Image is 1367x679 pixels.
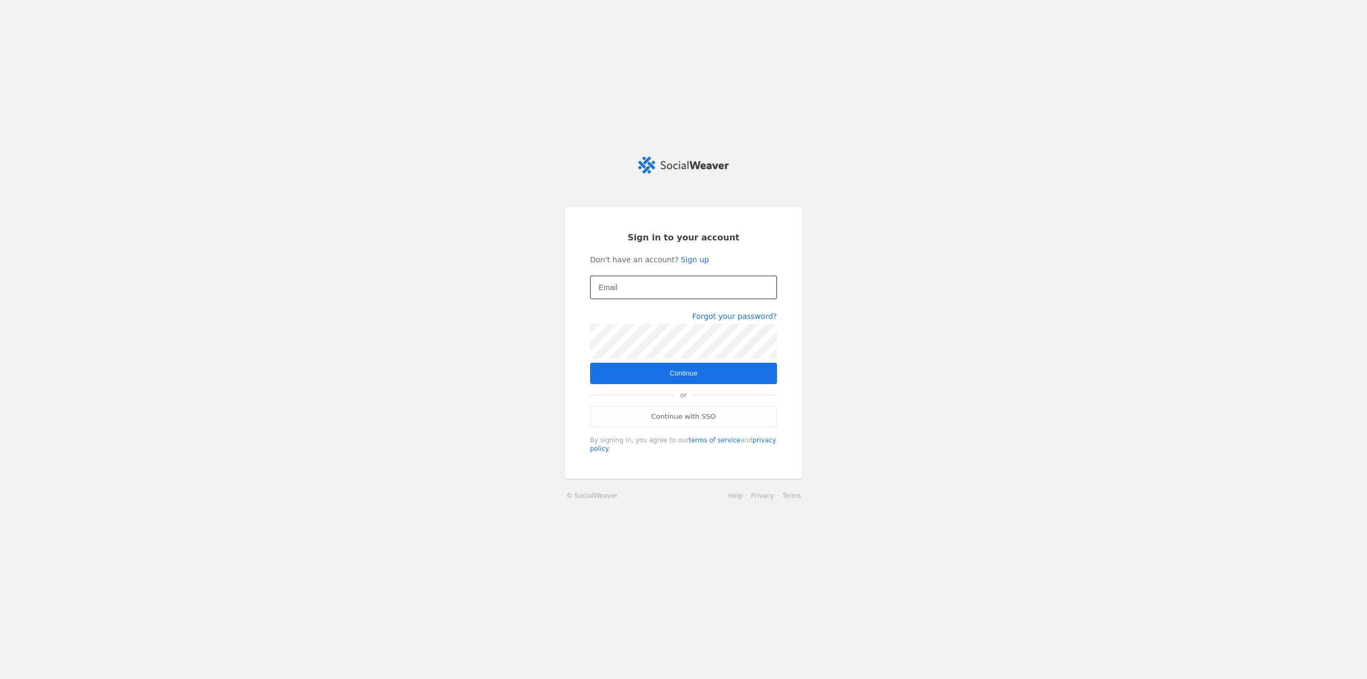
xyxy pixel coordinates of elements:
li: · [774,490,782,501]
a: Forgot your password? [692,312,777,321]
mat-label: Email [599,281,617,294]
span: Sign in to your account [627,232,740,244]
a: Privacy [751,492,774,500]
a: Terms [782,492,801,500]
span: Continue [670,368,697,379]
a: Sign up [681,254,709,265]
div: By signing in, you agree to our and . [590,436,777,453]
a: privacy policy [590,436,776,452]
a: © SocialWeaver [566,490,618,501]
span: Don't have an account? [590,254,679,265]
a: terms of service [689,436,741,444]
a: Continue with SSO [590,406,777,427]
a: Help [728,492,743,500]
button: Continue [590,363,777,384]
li: · [743,490,751,501]
input: Email [599,281,768,294]
span: or [675,385,692,406]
